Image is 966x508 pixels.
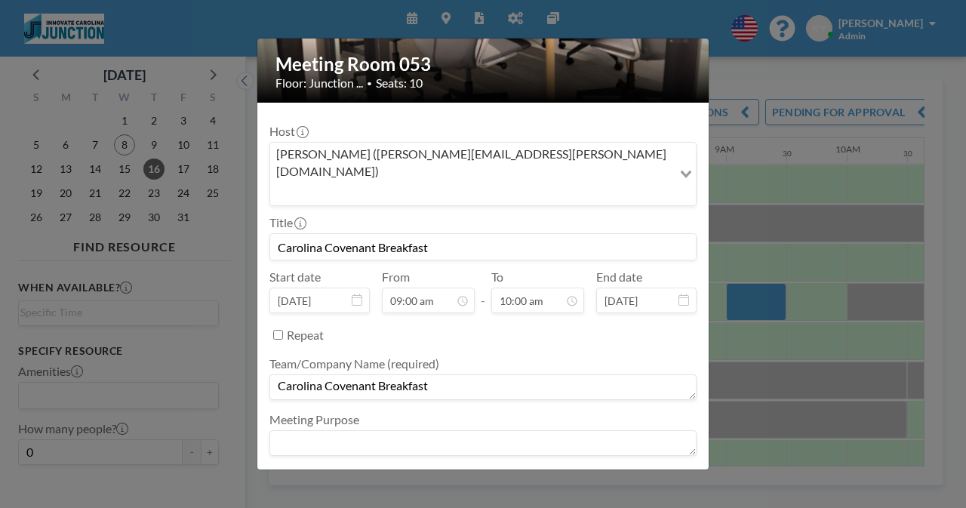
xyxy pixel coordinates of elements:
span: - [481,275,485,308]
label: Meeting Purpose [269,412,359,427]
label: Host [269,124,307,139]
label: Title [269,215,305,230]
input: Search for option [272,183,671,202]
h2: Meeting Room 053 [275,53,692,75]
label: To [491,269,503,285]
label: From [382,269,410,285]
label: End date [596,269,642,285]
span: Seats: 10 [376,75,423,91]
div: Search for option [270,143,696,205]
span: • [367,78,372,89]
input: Kimberly's reservation [270,234,696,260]
span: [PERSON_NAME] ([PERSON_NAME][EMAIL_ADDRESS][PERSON_NAME][DOMAIN_NAME]) [273,146,669,180]
label: Repeat [287,328,324,343]
label: Team/Company Name (required) [269,356,439,371]
span: Floor: Junction ... [275,75,363,91]
label: Start date [269,269,321,285]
